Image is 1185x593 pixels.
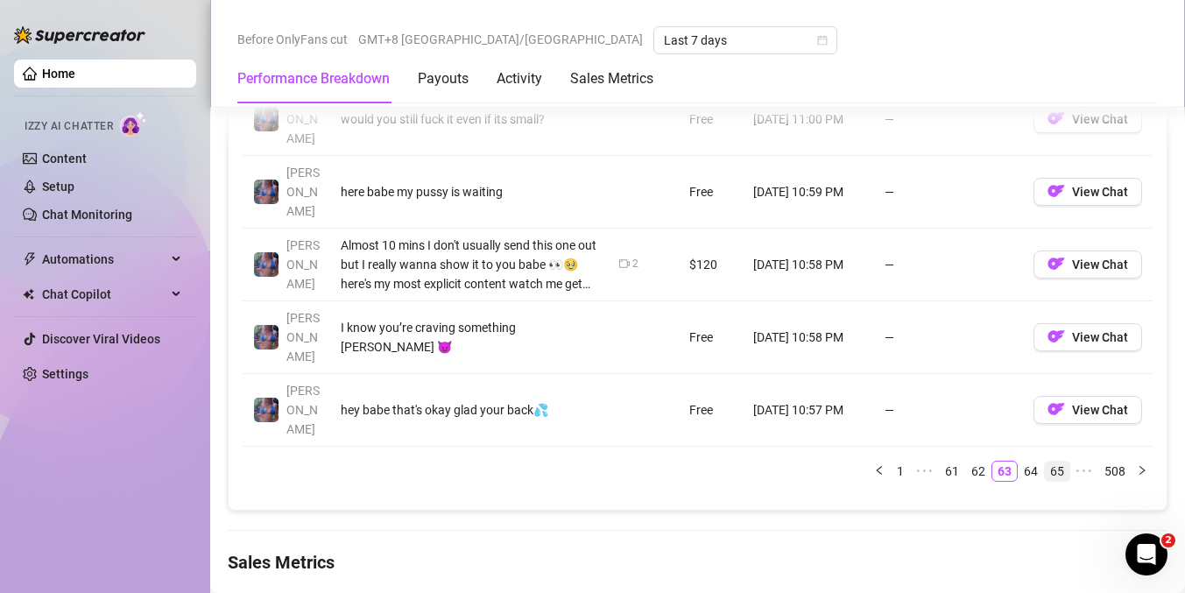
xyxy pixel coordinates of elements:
img: OF [1047,328,1065,345]
span: thunderbolt [23,252,37,266]
a: OFView Chat [1033,116,1142,130]
span: ••• [1070,461,1098,482]
a: 64 [1019,462,1043,481]
li: Previous 5 Pages [911,461,939,482]
span: left [874,465,885,476]
a: Home [42,67,75,81]
button: right [1132,461,1153,482]
a: 65 [1045,462,1069,481]
a: 508 [1099,462,1131,481]
li: Next Page [1132,461,1153,482]
a: Chat Monitoring [42,208,132,222]
div: Performance Breakdown [237,68,390,89]
td: Free [679,374,743,447]
span: View Chat [1072,330,1128,344]
a: OFView Chat [1033,261,1142,275]
a: 62 [966,462,991,481]
img: OF [1047,255,1065,272]
li: Next 5 Pages [1070,461,1098,482]
li: 64 [1018,461,1044,482]
span: video-camera [619,258,630,269]
td: Free [679,301,743,374]
button: OFView Chat [1033,178,1142,206]
h4: Sales Metrics [228,550,1167,575]
span: right [1137,465,1147,476]
span: [PERSON_NAME] [286,311,320,364]
a: Settings [42,367,88,381]
li: 508 [1098,461,1132,482]
li: 63 [991,461,1018,482]
a: Content [42,152,87,166]
img: Jaylie [254,325,279,349]
div: Payouts [418,68,469,89]
button: left [869,461,890,482]
img: OF [1047,109,1065,127]
td: — [874,83,1023,156]
div: would you still fuck it even if its small? [341,109,598,129]
td: [DATE] 11:00 PM [743,83,874,156]
td: [DATE] 10:58 PM [743,301,874,374]
span: [PERSON_NAME] [286,238,320,291]
button: OFView Chat [1033,323,1142,351]
a: 1 [891,462,910,481]
button: OFView Chat [1033,251,1142,279]
a: 61 [940,462,964,481]
span: GMT+8 [GEOGRAPHIC_DATA]/[GEOGRAPHIC_DATA] [358,26,643,53]
img: AI Chatter [120,111,147,137]
a: 63 [992,462,1017,481]
span: Izzy AI Chatter [25,118,113,135]
li: 1 [890,461,911,482]
span: Chat Copilot [42,280,166,308]
td: [DATE] 10:57 PM [743,374,874,447]
span: View Chat [1072,112,1128,126]
span: Automations [42,245,166,273]
span: ••• [911,461,939,482]
div: 2 [632,256,638,272]
span: View Chat [1072,258,1128,272]
div: Activity [497,68,542,89]
div: I know you’re craving something [PERSON_NAME] 😈 [341,318,598,357]
img: OF [1047,400,1065,418]
div: hey babe that's okay glad your back💦 [341,400,598,420]
span: calendar [817,35,828,46]
li: 65 [1044,461,1070,482]
a: OFView Chat [1033,406,1142,420]
a: Discover Viral Videos [42,332,160,346]
td: Free [679,156,743,229]
span: View Chat [1072,403,1128,417]
div: Sales Metrics [570,68,653,89]
td: [DATE] 10:59 PM [743,156,874,229]
span: Before OnlyFans cut [237,26,348,53]
img: Jaylie [254,252,279,277]
li: Previous Page [869,461,890,482]
button: OFView Chat [1033,105,1142,133]
img: Jaylie [254,398,279,422]
img: Jaylie [254,107,279,131]
td: $120 [679,229,743,301]
img: logo-BBDzfeDw.svg [14,26,145,44]
a: Setup [42,180,74,194]
a: OFView Chat [1033,188,1142,202]
td: — [874,374,1023,447]
td: — [874,301,1023,374]
span: [PERSON_NAME] [286,93,320,145]
td: Free [679,83,743,156]
li: 62 [965,461,991,482]
span: Last 7 days [664,27,827,53]
td: [DATE] 10:58 PM [743,229,874,301]
img: Jaylie [254,180,279,204]
a: OFView Chat [1033,334,1142,348]
img: OF [1047,182,1065,200]
span: 2 [1161,533,1175,547]
iframe: Intercom live chat [1125,533,1167,575]
div: here babe my pussy is waiting [341,182,598,201]
button: OFView Chat [1033,396,1142,424]
span: View Chat [1072,185,1128,199]
div: Almost 10 mins I don't usually send this one out but I really wanna show it to you babe 👀🥹 here's... [341,236,598,293]
td: — [874,229,1023,301]
span: [PERSON_NAME] [286,384,320,436]
span: [PERSON_NAME] [286,166,320,218]
li: 61 [939,461,965,482]
img: Chat Copilot [23,288,34,300]
td: — [874,156,1023,229]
